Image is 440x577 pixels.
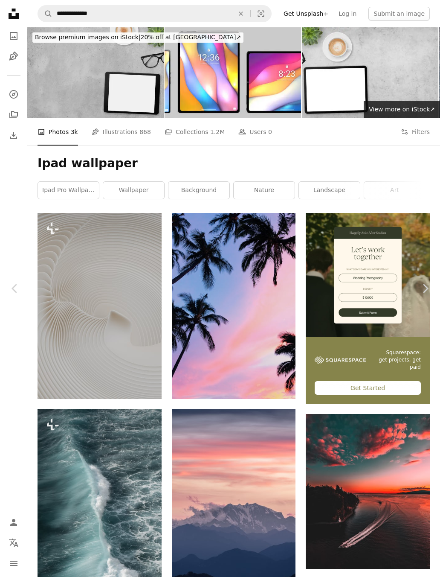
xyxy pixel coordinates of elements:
button: Search Unsplash [38,6,52,22]
span: 0 [268,127,272,137]
a: low-angle photography coconut trees during golden hour [172,302,296,310]
a: Download History [5,127,22,144]
a: Next [410,248,440,329]
a: art [364,182,425,199]
span: 1.2M [210,127,225,137]
a: nature [234,182,295,199]
a: Illustrations 868 [92,118,151,146]
img: a white circular object with a white background [38,213,162,399]
img: jetski on body of water [306,414,430,569]
a: Collections 1.2M [165,118,225,146]
img: Generic phone and tablets lock screens with 3D art wallpaper. Set of three. Isolated on gray. [165,27,301,118]
a: Log in [333,7,362,20]
button: Menu [5,555,22,572]
form: Find visuals sitewide [38,5,272,22]
span: 868 [139,127,151,137]
img: Modern Office Desk Background [302,27,438,118]
a: a white circular object with a white background [38,302,162,310]
a: landscape [299,182,360,199]
div: Get Started [315,381,421,395]
span: 20% off at [GEOGRAPHIC_DATA] ↗ [35,34,241,41]
a: Squarespace: get projects, get paidGet Started [306,213,430,404]
a: wallpaper [103,182,164,199]
img: file-1747939142011-51e5cc87e3c9 [315,356,366,364]
a: Browse premium images on iStock|20% off at [GEOGRAPHIC_DATA]↗ [27,27,249,48]
button: Visual search [251,6,271,22]
a: Get Unsplash+ [278,7,333,20]
a: View more on iStock↗ [364,101,440,118]
span: View more on iStock ↗ [369,106,435,113]
img: low-angle photography coconut trees during golden hour [172,213,296,399]
span: Browse premium images on iStock | [35,34,140,41]
button: Clear [232,6,250,22]
h1: Ipad wallpaper [38,156,430,171]
a: Users 0 [238,118,272,146]
a: ipad pro wallpaper [38,182,99,199]
a: Illustrations [5,48,22,65]
button: Language [5,534,22,551]
a: Collections [5,106,22,123]
button: Filters [401,118,430,146]
img: Modern Office Desk Background - Top View with Copy Space [27,27,164,118]
a: Log in / Sign up [5,514,22,531]
a: Explore [5,86,22,103]
img: file-1747939393036-2c53a76c450aimage [306,213,430,337]
a: Photos [5,27,22,44]
span: Squarespace: get projects, get paid [376,349,421,370]
button: Submit an image [368,7,430,20]
a: a person riding a surfboard on top of a wave [38,498,162,506]
a: jetski on body of water [306,487,430,495]
a: forest near glacier mountain during day [172,498,296,506]
a: background [168,182,229,199]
